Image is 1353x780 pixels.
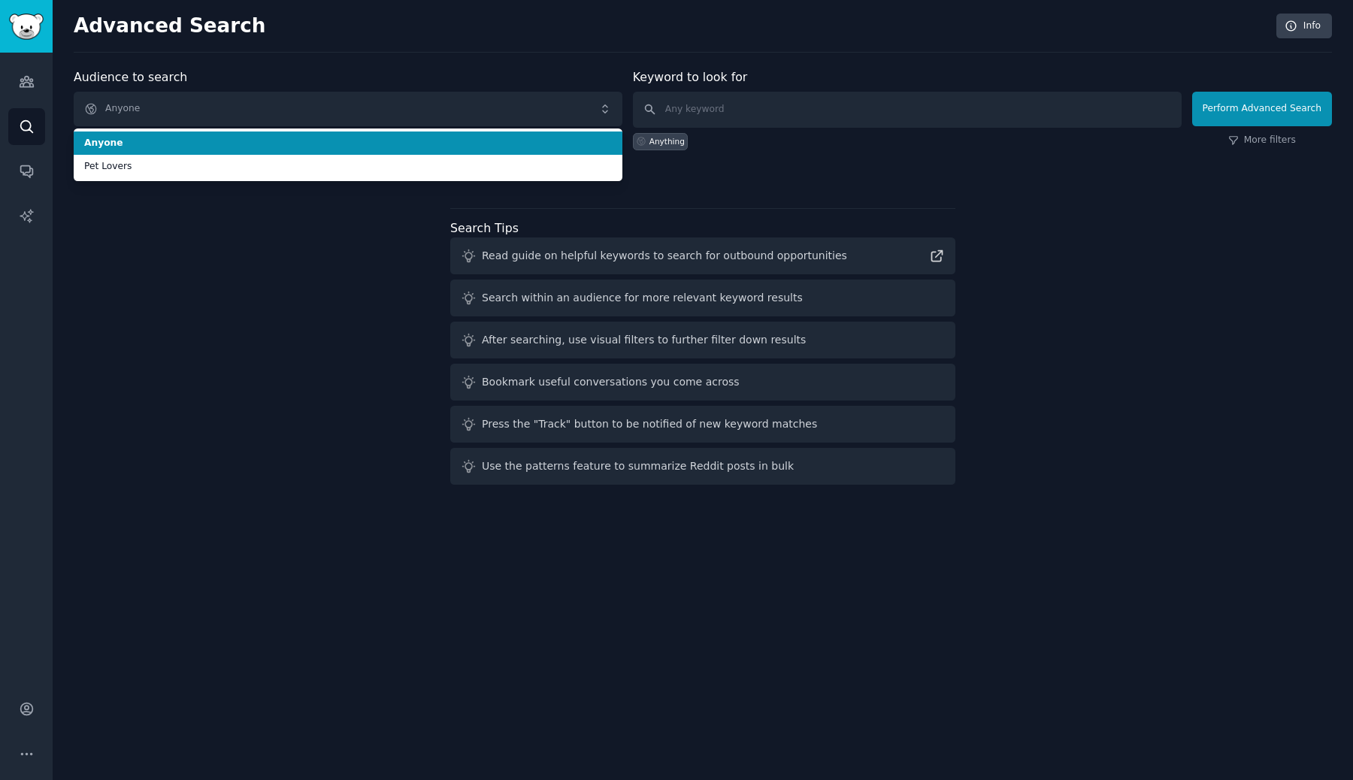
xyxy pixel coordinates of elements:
a: Info [1276,14,1332,39]
label: Search Tips [450,221,519,235]
label: Audience to search [74,70,187,84]
button: Anyone [74,92,622,126]
span: Anyone [84,137,612,150]
div: Search within an audience for more relevant keyword results [482,290,803,306]
div: Bookmark useful conversations you come across [482,374,740,390]
img: GummySearch logo [9,14,44,40]
button: Perform Advanced Search [1192,92,1332,126]
a: More filters [1228,134,1296,147]
div: Anything [649,136,685,147]
div: Press the "Track" button to be notified of new keyword matches [482,416,817,432]
div: After searching, use visual filters to further filter down results [482,332,806,348]
div: Use the patterns feature to summarize Reddit posts in bulk [482,458,794,474]
div: Read guide on helpful keywords to search for outbound opportunities [482,248,847,264]
input: Any keyword [633,92,1182,128]
span: Pet Lovers [84,160,612,174]
h2: Advanced Search [74,14,1268,38]
label: Keyword to look for [633,70,748,84]
ul: Anyone [74,128,622,181]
